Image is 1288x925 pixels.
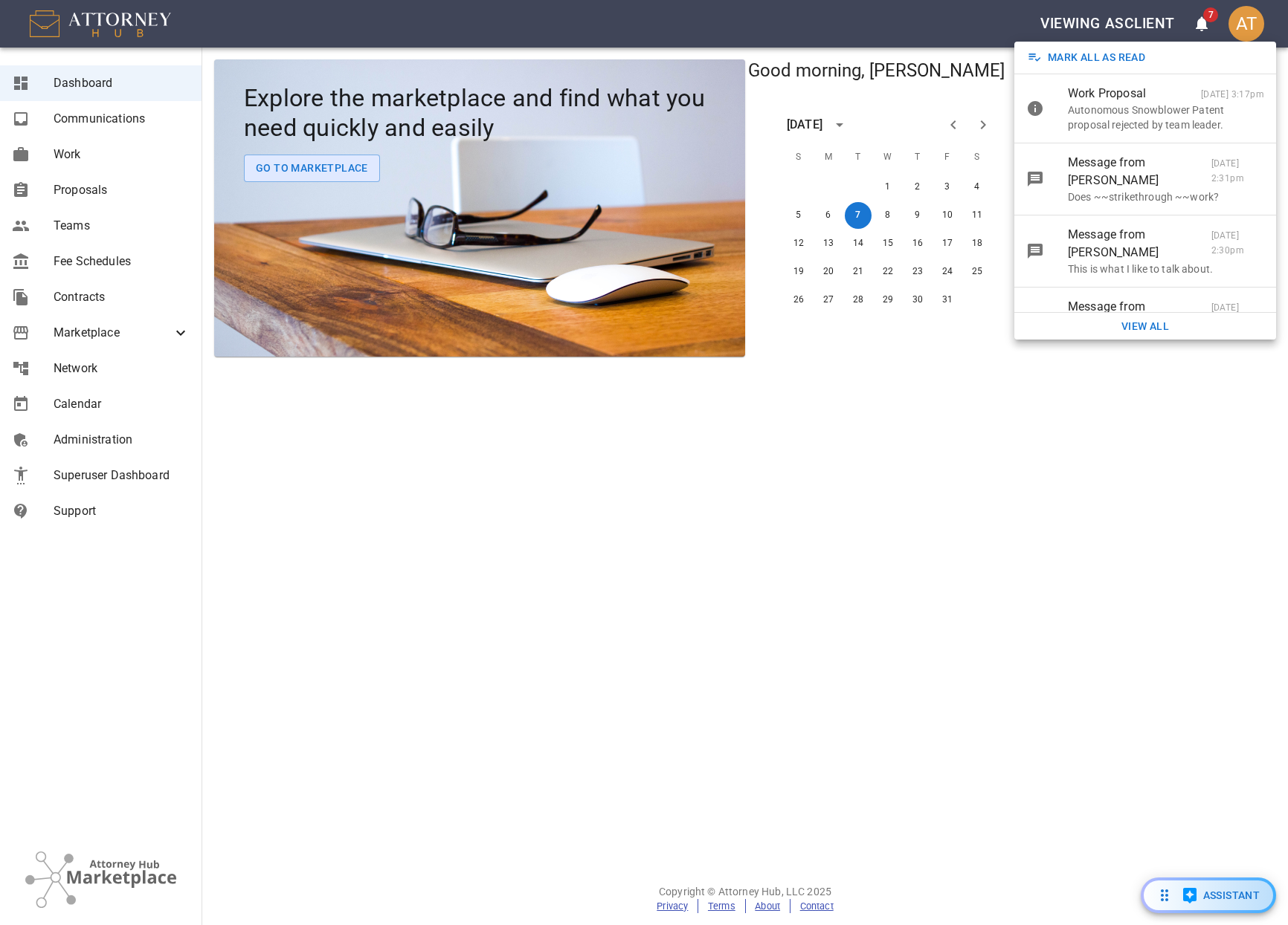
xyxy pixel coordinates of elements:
div: Message from [PERSON_NAME][DATE] 2:29pm(1 attachment(s)) [1014,288,1276,360]
span: [DATE] 2:31pm [1211,157,1264,186]
p: This is what I like to talk about. [1068,262,1264,276]
div: Message from [PERSON_NAME][DATE] 2:30pmThis is what I like to talk about. [1014,215,1276,288]
div: Work Proposal [1068,85,1264,103]
button: Mark All As Read [1024,44,1151,71]
span: [DATE] 3:17pm [1201,88,1264,103]
div: Message from [PERSON_NAME] [1068,226,1264,262]
div: Message from [PERSON_NAME] [1068,298,1264,334]
p: Does ~~strikethrough ~~work? [1068,189,1264,204]
div: Message from [PERSON_NAME][DATE] 2:31pmDoes ~~strikethrough ~~work? [1014,143,1276,215]
div: Message from [PERSON_NAME] [1068,154,1264,189]
span: [DATE] 2:29pm [1211,301,1264,331]
span: [DATE] 2:30pm [1211,229,1264,259]
p: Autonomous Snowblower Patent proposal rejected by team leader. [1068,103,1264,132]
button: View All [1014,313,1276,340]
div: Work Proposal[DATE] 3:17pmAutonomous Snowblower Patent proposal rejected by team leader. [1014,74,1276,143]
